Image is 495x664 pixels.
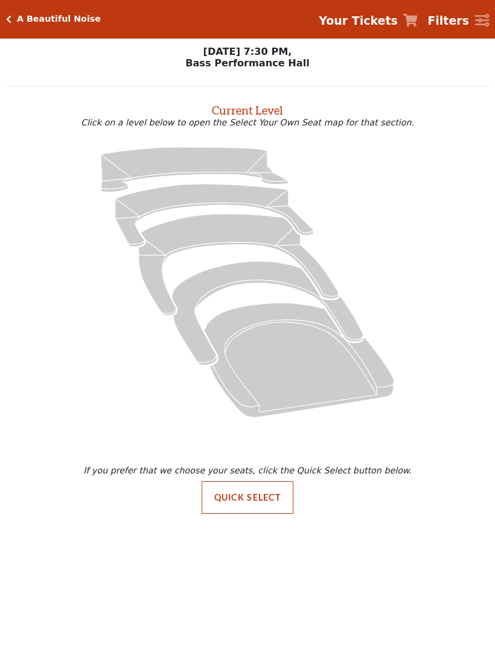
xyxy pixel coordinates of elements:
strong: Filters [427,14,469,27]
p: Click on a level below to open the Select Your Own Seat map for that section. [6,118,490,127]
a: Filters [427,12,489,30]
p: [DATE] 7:30 PM, Bass Performance Hall [6,46,490,69]
path: Orchestra / Parterre Circle - Seats Available: 27 [204,303,394,417]
p: If you prefer that we choose your seats, click the Quick Select button below. [8,466,487,475]
button: Quick Select [202,481,294,514]
a: Click here to go back to filters [6,15,11,24]
strong: Your Tickets [319,14,398,27]
path: Lower Gallery - Seats Available: 75 [115,184,313,247]
h5: A Beautiful Noise [17,14,101,24]
path: Upper Gallery - Seats Available: 288 [101,147,289,192]
h2: Current Level [6,98,490,118]
a: Your Tickets [319,12,418,30]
